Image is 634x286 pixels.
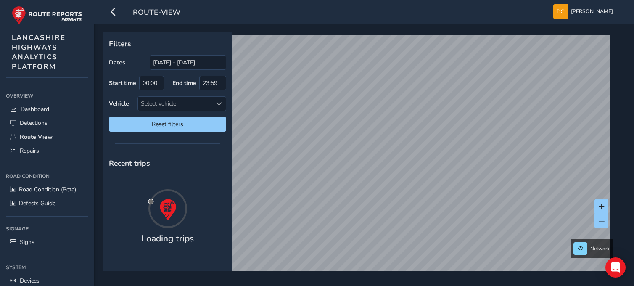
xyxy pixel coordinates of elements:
span: Signs [20,238,34,246]
a: Route View [6,130,88,144]
span: Network [590,245,610,252]
label: Vehicle [109,100,129,108]
span: [PERSON_NAME] [571,4,613,19]
span: Route View [20,133,53,141]
div: Open Intercom Messenger [605,257,626,278]
span: Recent trips [109,158,150,168]
span: LANCASHIRE HIGHWAYS ANALYTICS PLATFORM [12,33,66,71]
h4: Loading trips [141,233,194,244]
div: Select vehicle [138,97,212,111]
div: Signage [6,222,88,235]
a: Detections [6,116,88,130]
button: [PERSON_NAME] [553,4,616,19]
div: System [6,261,88,274]
span: Road Condition (Beta) [19,185,76,193]
span: Dashboard [21,105,49,113]
div: Road Condition [6,170,88,183]
a: Repairs [6,144,88,158]
p: Filters [109,38,226,49]
canvas: Map [106,35,610,281]
span: Repairs [20,147,39,155]
a: Dashboard [6,102,88,116]
label: Dates [109,58,125,66]
span: route-view [133,7,180,19]
span: Defects Guide [19,199,55,207]
img: rr logo [12,6,82,25]
label: Start time [109,79,136,87]
a: Defects Guide [6,196,88,210]
img: diamond-layout [553,4,568,19]
span: Detections [20,119,48,127]
span: Reset filters [115,120,220,128]
span: Devices [20,277,40,285]
button: Reset filters [109,117,226,132]
a: Road Condition (Beta) [6,183,88,196]
a: Signs [6,235,88,249]
div: Overview [6,90,88,102]
label: End time [172,79,196,87]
